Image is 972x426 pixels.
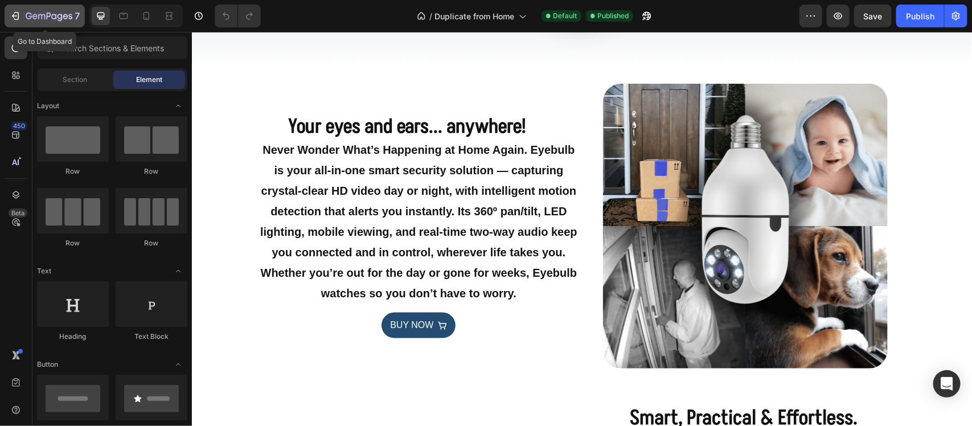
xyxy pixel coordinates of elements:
[37,101,59,111] span: Layout
[192,32,972,426] iframe: Design area
[864,11,883,21] span: Save
[37,266,51,276] span: Text
[933,370,961,398] div: Open Intercom Messenger
[37,36,187,59] input: Search Sections & Elements
[116,331,187,342] div: Text Block
[597,11,629,21] span: Published
[63,75,88,85] span: Section
[896,5,944,27] button: Publish
[75,9,80,23] p: 7
[854,5,892,27] button: Save
[116,166,187,177] div: Row
[434,10,514,22] span: Duplicate from Home
[11,121,27,130] div: 450
[5,5,85,27] button: 7
[429,10,432,22] span: /
[411,52,696,337] img: gempages_577248195986326054-d2d7d86e-5161-4f40-98af-ed883f6a188b.png
[136,75,162,85] span: Element
[169,97,187,115] span: Toggle open
[906,10,934,22] div: Publish
[553,11,577,21] span: Default
[215,5,261,27] div: Undo/Redo
[37,359,58,370] span: Button
[37,238,109,248] div: Row
[116,238,187,248] div: Row
[9,208,27,218] div: Beta
[37,331,109,342] div: Heading
[169,355,187,374] span: Toggle open
[169,262,187,280] span: Toggle open
[198,285,241,302] p: BUY NOW
[37,166,109,177] div: Row
[438,372,666,400] strong: Smart, Practical & Effortless.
